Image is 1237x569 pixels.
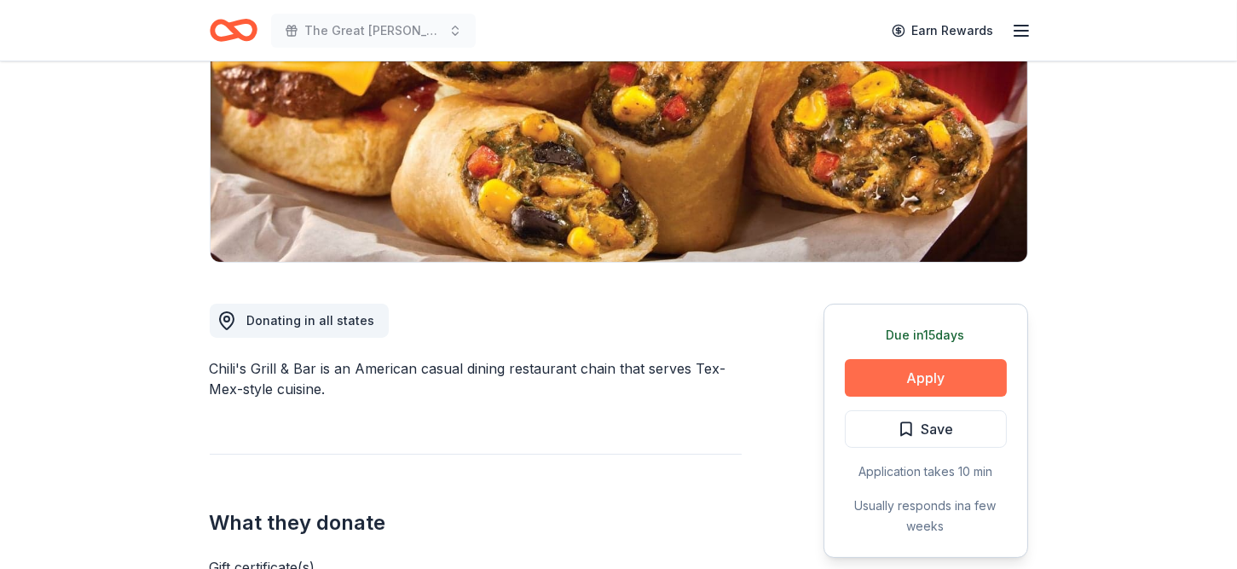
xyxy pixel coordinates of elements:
[845,325,1007,345] div: Due in 15 days
[247,313,375,328] span: Donating in all states
[305,20,442,41] span: The Great [PERSON_NAME] House Gala
[210,10,257,50] a: Home
[271,14,476,48] button: The Great [PERSON_NAME] House Gala
[845,462,1007,482] div: Application takes 10 min
[210,358,742,399] div: Chili's Grill & Bar is an American casual dining restaurant chain that serves Tex-Mex-style cuisine.
[845,496,1007,537] div: Usually responds in a few weeks
[845,410,1007,448] button: Save
[882,15,1004,46] a: Earn Rewards
[922,418,954,440] span: Save
[845,359,1007,397] button: Apply
[210,509,742,537] h2: What they donate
